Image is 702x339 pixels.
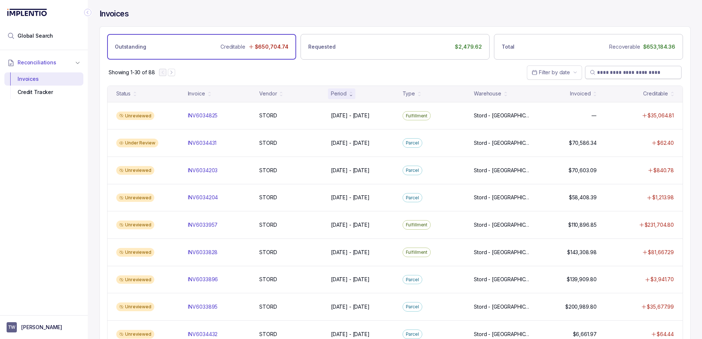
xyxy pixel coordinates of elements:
p: Parcel [406,276,419,283]
p: Stord - [GEOGRAPHIC_DATA] [474,221,531,229]
div: Unreviewed [116,302,154,311]
p: $2,479.62 [455,43,482,50]
p: STORD [259,221,277,229]
p: $650,704.74 [255,43,288,50]
p: $35,064.81 [648,112,674,119]
div: Reconciliations [4,71,83,101]
p: INV6034204 [188,194,218,201]
div: Collapse Icon [83,8,92,17]
p: INV6033828 [188,249,218,256]
div: Under Review [116,139,158,147]
p: Total [502,43,514,50]
div: Unreviewed [116,248,154,257]
div: Unreviewed [116,221,154,229]
div: Unreviewed [116,275,154,284]
p: [PERSON_NAME] [21,324,62,331]
div: Creditable [643,90,668,97]
p: Stord - [GEOGRAPHIC_DATA] [474,194,531,201]
p: Parcel [406,194,419,201]
p: Stord - [GEOGRAPHIC_DATA] [474,167,531,174]
p: $64.44 [657,331,674,338]
p: STORD [259,139,277,147]
p: $110,896.85 [568,221,596,229]
p: Fulfillment [406,221,428,229]
p: Stord - [GEOGRAPHIC_DATA] [474,331,531,338]
p: STORD [259,276,277,283]
p: Requested [308,43,336,50]
button: Next Page [168,69,175,76]
span: Global Search [18,32,53,39]
p: $143,308.98 [567,249,596,256]
p: Creditable [220,43,245,50]
p: $139,909.80 [567,276,596,283]
p: Parcel [406,167,419,174]
p: STORD [259,303,277,310]
p: $231,704.80 [645,221,674,229]
p: Stord - [GEOGRAPHIC_DATA] [474,249,531,256]
p: [DATE] - [DATE] [331,194,370,201]
p: Outstanding [115,43,146,50]
p: [DATE] - [DATE] [331,221,370,229]
p: [DATE] - [DATE] [331,276,370,283]
p: INV6034825 [188,112,218,119]
button: Date Range Picker [527,65,582,79]
p: INV6033957 [188,221,218,229]
div: Unreviewed [116,112,154,120]
p: [DATE] - [DATE] [331,249,370,256]
p: $62.40 [657,139,674,147]
div: Credit Tracker [10,86,78,99]
div: Status [116,90,131,97]
span: Filter by date [539,69,570,75]
span: User initials [7,322,17,332]
p: $58,408.39 [569,194,597,201]
p: INV6033895 [188,303,218,310]
p: $35,677.99 [647,303,674,310]
p: $70,586.34 [569,139,597,147]
p: $200,989.80 [565,303,596,310]
p: [DATE] - [DATE] [331,331,370,338]
span: Reconciliations [18,59,56,66]
div: Vendor [259,90,277,97]
p: Parcel [406,139,419,147]
p: Fulfillment [406,249,428,256]
p: STORD [259,112,277,119]
button: Reconciliations [4,54,83,71]
div: Unreviewed [116,193,154,202]
p: INV6033896 [188,276,218,283]
p: Parcel [406,303,419,310]
p: $3,941.70 [650,276,674,283]
p: $840.78 [653,167,674,174]
p: Stord - [GEOGRAPHIC_DATA] [474,276,531,283]
div: Invoices [10,72,78,86]
p: INV6034203 [188,167,218,174]
p: $1,213.98 [652,194,674,201]
p: STORD [259,194,277,201]
search: Date Range Picker [532,69,570,76]
p: [DATE] - [DATE] [331,139,370,147]
p: Recoverable [609,43,640,50]
p: Stord - [GEOGRAPHIC_DATA] [474,303,531,310]
p: [DATE] - [DATE] [331,167,370,174]
p: STORD [259,331,277,338]
p: $70,603.09 [569,167,597,174]
div: Warehouse [474,90,501,97]
p: Parcel [406,331,419,338]
button: User initials[PERSON_NAME] [7,322,81,332]
p: Fulfillment [406,112,428,120]
div: Unreviewed [116,166,154,175]
div: Type [403,90,415,97]
p: [DATE] - [DATE] [331,112,370,119]
div: Invoice [188,90,205,97]
p: Showing 1-30 of 88 [109,69,155,76]
p: Stord - [GEOGRAPHIC_DATA] [474,112,531,119]
p: INV6034432 [188,331,218,338]
p: $81,667.29 [648,249,674,256]
p: $653,184.36 [643,43,675,50]
p: INV6034431 [188,139,217,147]
p: STORD [259,249,277,256]
div: Period [331,90,347,97]
div: Invoiced [570,90,590,97]
p: $6,661.97 [573,331,597,338]
div: Unreviewed [116,330,154,339]
h4: Invoices [99,9,129,19]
